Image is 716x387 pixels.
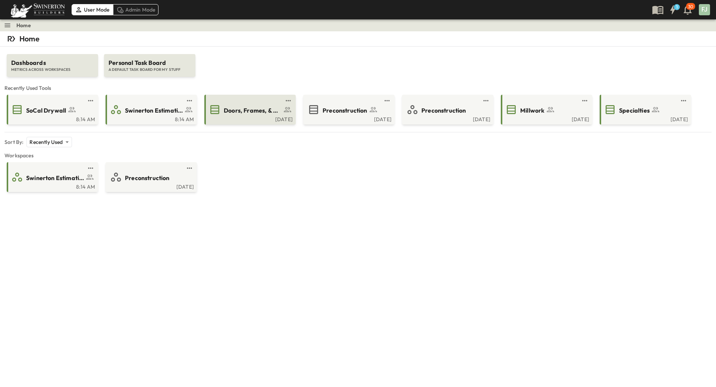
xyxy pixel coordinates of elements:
span: Preconstruction [323,106,367,115]
div: FJ [699,4,710,15]
a: Swinerton Estimating [8,171,95,183]
a: Preconstruction [107,171,194,183]
a: [DATE] [502,116,589,122]
span: Preconstruction [125,174,170,182]
a: DashboardsMETRICS ACROSS WORKSPACES [6,47,99,77]
span: Preconstruction [421,106,466,115]
div: User Mode [72,4,113,15]
a: 8:14 AM [107,116,194,122]
a: Preconstruction [403,104,490,116]
h6: 1 [676,4,678,10]
a: Swinerton Estimating [107,104,194,116]
a: 8:14 AM [8,116,95,122]
button: test [86,164,95,173]
button: test [383,96,392,105]
a: [DATE] [107,183,194,189]
a: [DATE] [403,116,490,122]
a: [DATE] [601,116,688,122]
button: test [185,164,194,173]
p: 30 [688,4,693,10]
span: Personal Task Board [109,59,191,67]
a: [DATE] [206,116,293,122]
button: test [284,96,293,105]
a: Home [16,22,31,29]
img: 6c363589ada0b36f064d841b69d3a419a338230e66bb0a533688fa5cc3e9e735.png [9,2,66,18]
span: Doors, Frames, & Hardware [224,106,282,115]
span: Recently Used Tools [4,84,712,92]
span: METRICS ACROSS WORKSPACES [11,67,94,72]
span: Swinerton Estimating [125,106,183,115]
a: Doors, Frames, & Hardware [206,104,293,116]
a: Preconstruction [305,104,392,116]
span: Specialties [619,106,650,115]
button: test [86,96,95,105]
nav: breadcrumbs [16,22,35,29]
p: Sort By: [4,138,23,146]
a: [DATE] [305,116,392,122]
button: FJ [698,3,711,16]
div: Recently Used [26,137,72,147]
button: 1 [665,3,680,16]
button: test [580,96,589,105]
a: Millwork [502,104,589,116]
a: SoCal Drywall [8,104,95,116]
p: Home [19,34,40,44]
a: 8:14 AM [8,183,95,189]
span: Dashboards [11,59,94,67]
span: Workspaces [4,152,712,159]
div: Admin Mode [113,4,159,15]
p: Recently Used [29,138,63,146]
button: test [481,96,490,105]
span: Millwork [520,106,544,115]
span: SoCal Drywall [26,106,66,115]
a: Personal Task BoardA DEFAULT TASK BOARD FOR MY STUFF [103,47,196,77]
span: Swinerton Estimating [26,174,84,182]
span: A DEFAULT TASK BOARD FOR MY STUFF [109,67,191,72]
a: Specialties [601,104,688,116]
button: test [185,96,194,105]
button: test [679,96,688,105]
